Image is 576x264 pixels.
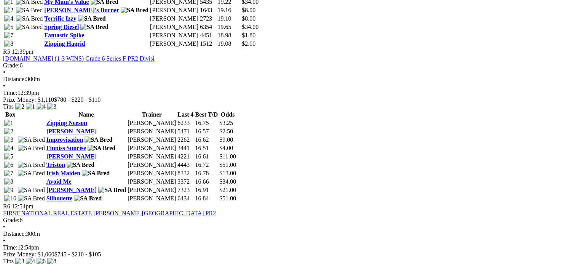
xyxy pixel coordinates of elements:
[177,161,194,169] td: 4443
[46,162,65,168] a: Triston
[199,15,216,22] td: 2723
[195,144,219,152] td: 16.51
[78,15,106,22] img: SA Bred
[16,7,43,14] img: SA Bred
[44,7,119,13] a: [PERSON_NAME]'s Burner
[195,153,219,160] td: 16.61
[4,187,13,194] img: 9
[217,32,241,39] td: 18.98
[3,244,573,251] div: 12:54pm
[46,170,80,176] a: Irish Maiden
[46,187,97,193] a: [PERSON_NAME]
[74,195,102,202] img: SA Bred
[4,24,13,30] img: 5
[3,230,26,237] span: Distance:
[217,40,241,48] td: 19.08
[127,161,176,169] td: [PERSON_NAME]
[3,76,26,82] span: Distance:
[127,144,176,152] td: [PERSON_NAME]
[3,237,5,244] span: •
[219,111,236,118] th: Odds
[150,32,199,39] td: [PERSON_NAME]
[219,136,233,143] span: $9.00
[4,153,13,160] img: 5
[217,15,241,22] td: 19.10
[3,217,20,223] span: Grade:
[127,178,176,186] td: [PERSON_NAME]
[67,162,94,168] img: SA Bred
[46,178,72,185] a: Avoid Me
[4,145,13,152] img: 4
[242,32,255,38] span: $1.80
[177,111,194,118] th: Last 4
[18,195,45,202] img: SA Bred
[199,23,216,31] td: 6354
[12,203,34,210] span: 12:54pm
[199,40,216,48] td: 1512
[54,96,101,103] span: $780 - $220 - $110
[219,128,233,134] span: $2.50
[18,187,45,194] img: SA Bred
[199,6,216,14] td: 1643
[44,40,85,47] a: Zipping Hagrid
[219,170,236,176] span: $13.00
[217,6,241,14] td: 19.16
[150,23,199,31] td: [PERSON_NAME]
[219,120,233,126] span: $3.25
[127,195,176,202] td: [PERSON_NAME]
[4,162,13,168] img: 6
[18,162,45,168] img: SA Bred
[242,15,255,22] span: $8.00
[195,178,219,186] td: 16.66
[150,6,199,14] td: [PERSON_NAME]
[3,103,14,110] span: Tips
[4,7,13,14] img: 2
[127,186,176,194] td: [PERSON_NAME]
[44,24,79,30] a: Spring Diesel
[177,186,194,194] td: 7323
[54,251,101,258] span: $745 - $210 - $105
[3,230,573,237] div: 300m
[195,111,219,118] th: Best T/D
[3,90,18,96] span: Time:
[127,111,176,118] th: Trainer
[46,153,97,160] a: [PERSON_NAME]
[219,187,236,193] span: $21.00
[3,48,10,55] span: R5
[127,153,176,160] td: [PERSON_NAME]
[4,178,13,185] img: 8
[3,210,216,216] a: FIRST NATIONAL REAL ESTATE [PERSON_NAME][GEOGRAPHIC_DATA] PR2
[4,170,13,177] img: 7
[195,161,219,169] td: 16.72
[5,111,16,118] span: Box
[4,15,13,22] img: 4
[3,69,5,75] span: •
[219,195,236,202] span: $51.00
[3,55,155,62] a: [DOMAIN_NAME] (1-3 WINS) Grade 6 Series F PR2 Divisi
[242,40,255,47] span: $2.00
[4,40,13,47] img: 8
[219,153,236,160] span: $11.00
[219,162,236,168] span: $51.00
[177,195,194,202] td: 6434
[3,90,573,96] div: 12:39pm
[3,83,5,89] span: •
[195,195,219,202] td: 16.84
[177,144,194,152] td: 3441
[80,24,108,30] img: SA Bred
[44,32,84,38] a: Fantastic Spike
[177,119,194,127] td: 6233
[199,32,216,39] td: 4451
[195,119,219,127] td: 16.75
[26,103,35,110] img: 1
[127,128,176,135] td: [PERSON_NAME]
[3,62,20,69] span: Grade:
[46,128,97,134] a: [PERSON_NAME]
[46,136,83,143] a: Improvisation
[46,195,72,202] a: Silhouette
[242,24,258,30] span: $34.00
[88,145,115,152] img: SA Bred
[82,170,110,177] img: SA Bred
[4,136,13,143] img: 3
[12,48,34,55] span: 12:39pm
